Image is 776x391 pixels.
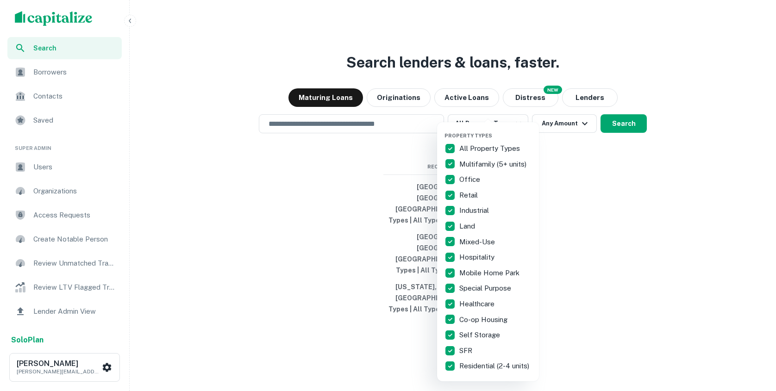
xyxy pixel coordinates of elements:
[459,174,482,185] p: Office
[459,360,531,372] p: Residential (2-4 units)
[459,236,497,248] p: Mixed-Use
[459,252,496,263] p: Hospitality
[459,205,491,216] p: Industrial
[459,298,496,310] p: Healthcare
[444,133,492,138] span: Property Types
[459,329,502,341] p: Self Storage
[459,345,474,356] p: SFR
[459,221,477,232] p: Land
[459,143,522,154] p: All Property Types
[459,159,528,170] p: Multifamily (5+ units)
[459,283,513,294] p: Special Purpose
[459,314,509,325] p: Co-op Housing
[459,267,521,279] p: Mobile Home Park
[459,190,480,201] p: Retail
[730,287,776,332] iframe: Chat Widget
